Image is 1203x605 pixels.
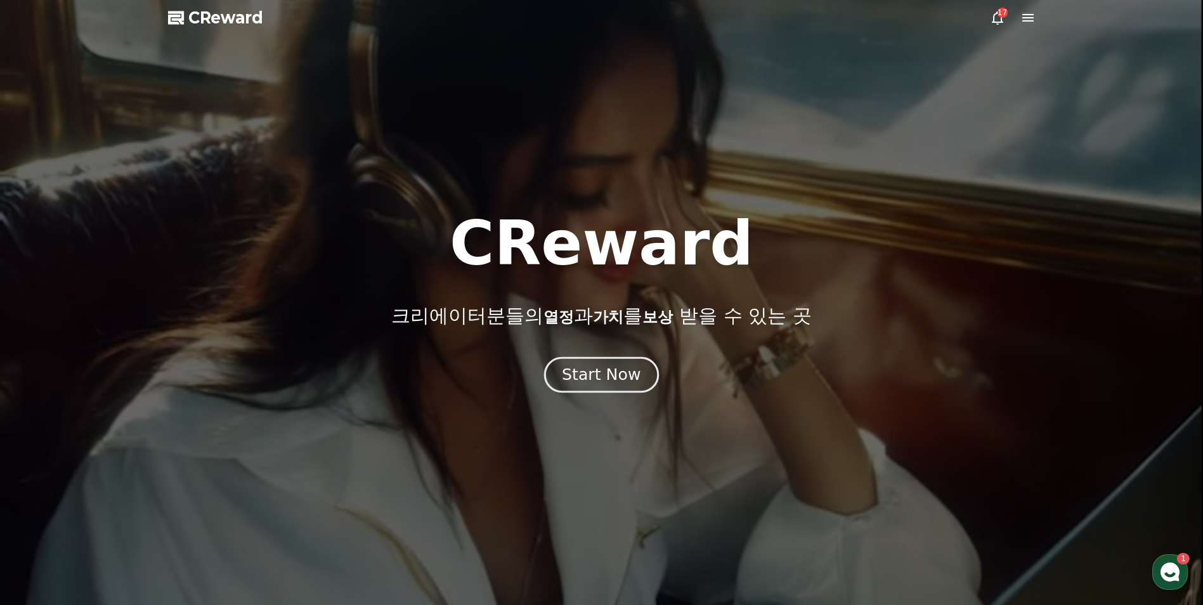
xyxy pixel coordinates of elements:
a: 설정 [164,402,244,434]
div: Start Now [562,364,641,386]
p: 크리에이터분들의 과 를 받을 수 있는 곳 [391,304,811,327]
span: 열정 [543,308,574,326]
a: 홈 [4,402,84,434]
span: 홈 [40,421,48,431]
span: 설정 [196,421,211,431]
h1: CReward [450,213,753,274]
a: Start Now [547,370,656,382]
span: CReward [188,8,263,28]
span: 1 [129,401,133,412]
a: 1대화 [84,402,164,434]
span: 가치 [593,308,623,326]
a: CReward [168,8,263,28]
span: 대화 [116,422,131,432]
button: Start Now [544,357,659,393]
a: 17 [990,10,1005,25]
span: 보상 [642,308,673,326]
div: 17 [998,8,1008,18]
